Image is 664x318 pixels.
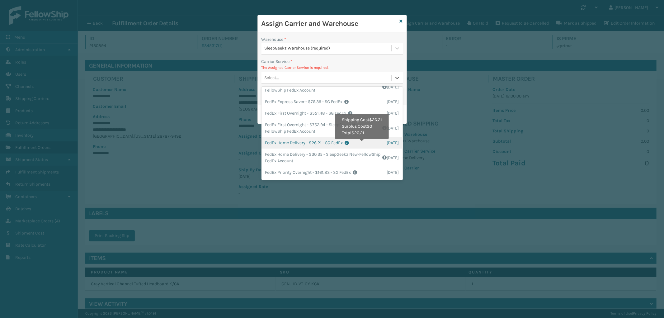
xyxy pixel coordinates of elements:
span: [DATE] [387,154,399,161]
div: FedEx Priority Overnight - $227.46 - SleepGeekz New-FellowShip FedEx Account [261,178,403,196]
label: Carrier Service [261,58,293,65]
span: [DATE] [387,125,399,131]
span: [DATE] [387,110,399,116]
div: FedEx First Overnight - $752.94 - SleepGeekz New-FellowShip FedEx Account [261,119,403,137]
span: [DATE] [387,169,399,176]
span: [DATE] [387,98,399,105]
div: FedEx Priority Overnight - $161.83 - SG FedEx [261,167,403,178]
span: [DATE] [387,140,399,146]
label: Warehouse [261,36,286,43]
div: SleepGeekz Warehouse (required) [265,45,392,52]
div: Select... [265,75,279,81]
div: FedEx Express Saver - $107.08 - SleepGeekz New-FellowShip FedEx Account [261,78,403,96]
div: FedEx Home Delivery - $30.35 - SleepGeekz New-FellowShip FedEx Account [261,149,403,167]
h3: Assign Carrier and Warehouse [261,19,397,28]
div: FedEx First Overnight - $551.48 - SG FedEx [261,107,403,119]
div: FedEx Express Saver - $76.39 - SG FedEx [261,96,403,107]
div: FedEx Home Delivery - $26.21 - SG FedEx [261,137,403,149]
span: [DATE] [387,84,399,90]
p: The Assigned Carrier Service is required. [261,65,403,70]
